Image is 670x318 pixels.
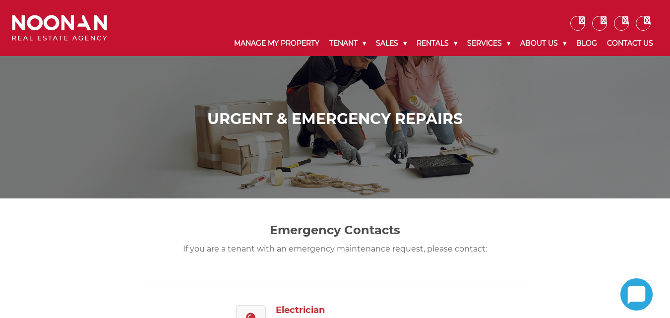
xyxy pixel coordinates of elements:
a: Rentals [412,31,462,56]
h2: Emergency Contacts [162,223,509,238]
p: If you are a tenant with an emergency maintenance request, please contact: [162,243,509,255]
a: Sales [371,31,412,56]
a: Blog [571,31,602,56]
a: Tenant [324,31,371,56]
a: Contact Us [602,31,658,56]
h3: Electrician [276,305,422,316]
img: Noonan Real Estate Agency [12,15,107,41]
a: About Us [515,31,571,56]
h1: Urgent & Emergency Repairs [14,110,656,128]
a: Services [462,31,515,56]
a: Manage My Property [229,31,324,56]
